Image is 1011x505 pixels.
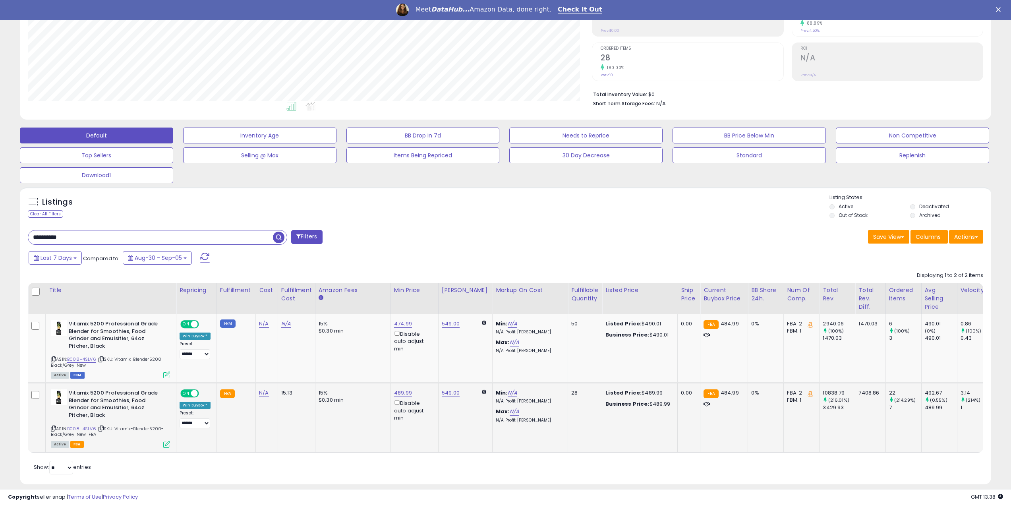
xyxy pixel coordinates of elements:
div: Repricing [180,286,213,294]
small: Prev: N/A [800,73,816,77]
div: 0.43 [961,335,993,342]
div: $0.30 min [319,397,385,404]
small: (214%) [966,397,981,403]
a: Terms of Use [68,493,102,501]
div: 10838.79 [823,389,855,397]
p: N/A Profit [PERSON_NAME] [496,348,562,354]
div: 492.67 [925,389,957,397]
div: $0.30 min [319,327,385,335]
small: FBM [220,319,236,328]
span: 484.99 [721,389,739,397]
button: Default [20,128,173,143]
div: $489.99 [605,401,671,408]
div: Markup on Cost [496,286,564,294]
button: BB Price Below Min [673,128,826,143]
span: | SKU: Vitamix-Blender5200-Black/Grey-New [51,356,164,368]
div: Ship Price [681,286,697,303]
button: Aug-30 - Sep-05 [123,251,192,265]
div: 490.01 [925,335,957,342]
a: N/A [259,389,269,397]
div: seller snap | | [8,493,138,501]
div: Listed Price [605,286,674,294]
span: Compared to: [83,255,120,262]
div: Fulfillment [220,286,252,294]
div: Cost [259,286,274,294]
div: 50 [571,320,596,327]
h2: N/A [800,53,983,64]
span: Last 7 Days [41,254,72,262]
p: N/A Profit [PERSON_NAME] [496,399,562,404]
span: N/A [656,100,666,107]
div: 0.86 [961,320,993,327]
span: Aug-30 - Sep-05 [135,254,182,262]
a: Privacy Policy [103,493,138,501]
button: Standard [673,147,826,163]
span: ON [181,321,191,328]
button: Save View [868,230,909,244]
span: | SKU: Vitamix-Blender5200-Black/Grey-New-FBA [51,426,164,437]
div: FBA: 2 [787,320,813,327]
button: BB Drop in 7d [346,128,500,143]
div: Fulfillable Quantity [571,286,599,303]
div: Close [996,7,1004,12]
div: Disable auto adjust min [394,329,432,352]
a: 549.00 [442,320,460,328]
div: 6 [889,320,921,327]
a: 549.00 [442,389,460,397]
img: 31pCllcsKFL._SL40_.jpg [51,320,67,336]
b: Min: [496,389,508,397]
div: Current Buybox Price [704,286,744,303]
a: N/A [508,389,517,397]
small: FBA [704,320,718,329]
button: Filters [291,230,322,244]
div: Num of Comp. [787,286,816,303]
div: Fulfillment Cost [281,286,312,303]
span: Columns [916,233,941,241]
div: Win BuyBox * [180,402,211,409]
small: Prev: 10 [601,73,613,77]
button: 30 Day Decrease [509,147,663,163]
span: FBM [70,372,85,379]
a: B008H4SLV6 [67,356,96,363]
div: Min Price [394,286,435,294]
b: Max: [496,339,510,346]
b: Max: [496,408,510,415]
div: 28 [571,389,596,397]
b: Business Price: [605,400,649,408]
b: Short Term Storage Fees: [593,100,655,107]
div: BB Share 24h. [751,286,780,303]
b: Total Inventory Value: [593,91,647,98]
a: Check It Out [558,6,602,14]
div: 7408.86 [858,389,879,397]
a: N/A [281,320,291,328]
div: 2940.06 [823,320,855,327]
span: All listings currently available for purchase on Amazon [51,441,69,448]
div: $489.99 [605,389,671,397]
div: ASIN: [51,389,170,447]
strong: Copyright [8,493,37,501]
span: ON [181,390,191,397]
div: 1470.03 [823,335,855,342]
a: N/A [259,320,269,328]
span: 2025-09-14 13:38 GMT [971,493,1003,501]
button: Last 7 Days [29,251,82,265]
b: Vitamix 5200 Professional Grade Blender for Smoothies, Food Grinder and Emulsifier, 64oz Pitcher,... [69,389,165,421]
b: Business Price: [605,331,649,339]
a: N/A [510,408,519,416]
div: FBM: 1 [787,327,813,335]
p: N/A Profit [PERSON_NAME] [496,418,562,423]
label: Active [839,203,853,210]
div: 15% [319,389,385,397]
span: Ordered Items [601,46,783,51]
img: Profile image for Georgie [396,4,409,16]
b: Listed Price: [605,320,642,327]
div: Total Rev. Diff. [858,286,882,311]
p: N/A Profit [PERSON_NAME] [496,329,562,335]
div: 490.01 [925,320,957,327]
button: Top Sellers [20,147,173,163]
small: (214.29%) [894,397,916,403]
div: 1470.03 [858,320,879,327]
h5: Listings [42,197,73,208]
span: 484.99 [721,320,739,327]
small: (0%) [925,328,936,334]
